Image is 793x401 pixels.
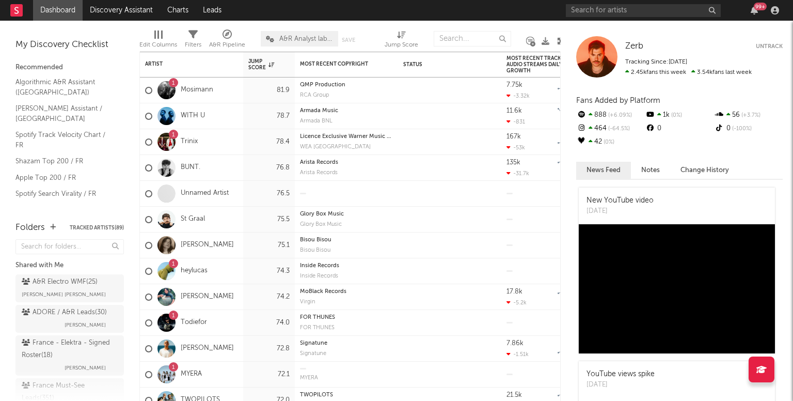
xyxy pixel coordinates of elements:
span: [PERSON_NAME] [65,319,106,331]
a: Shazam Top 200 / FR [15,156,114,167]
div: Edit Columns [139,39,177,51]
div: 76.8 [248,162,290,174]
div: Glory Box Music [300,211,393,217]
div: 81.9 [248,84,290,97]
a: St Graal [181,215,205,224]
div: Inside Records [300,273,393,279]
div: copyright: FOR THUNES [300,315,393,320]
div: 167k [506,133,521,140]
div: Artist [145,61,223,67]
a: Spotify Search Virality / FR [15,188,114,199]
a: MYERA [181,370,202,379]
div: Jump Score [385,39,418,51]
span: -64.5 % [607,126,630,132]
div: copyright: Signatune [300,341,393,346]
div: 72.8 [248,343,290,355]
div: Jump Score [248,58,274,71]
div: 0 [714,122,783,135]
a: [PERSON_NAME] [181,344,234,353]
span: 2.45k fans this week [625,69,686,75]
button: Save [342,37,355,43]
div: Most Recent Track Global Audio Streams Daily Growth [506,55,584,74]
div: 7.86k [506,340,524,347]
span: -100 % [731,126,752,132]
div: 75.5 [248,213,290,226]
a: heylucas [181,267,208,275]
input: Search for artists [566,4,721,17]
div: label: Virgin [300,299,393,305]
div: 78.7 [248,110,290,122]
div: -31.7k [506,170,529,177]
div: -3.32k [506,92,530,99]
div: Bisou Bisou [300,248,393,253]
div: Bisou Bisou [300,237,393,243]
div: -5.2k [506,299,527,306]
a: Unnamed Artist [181,189,229,198]
div: RCA Group [300,92,393,98]
div: Recommended [15,61,124,74]
div: A&R Electro WMF ( 25 ) [22,276,98,288]
a: Todiefor [181,318,207,327]
div: copyright: [300,368,393,369]
div: Folders [15,222,45,234]
a: [PERSON_NAME] Assistant / [GEOGRAPHIC_DATA] [15,103,114,124]
a: Spotify Track Velocity Chart / FR [15,129,114,150]
div: 56 [714,109,783,122]
div: 76.5 [248,188,290,200]
div: Inside Records [300,263,393,269]
div: 11.6k [506,107,522,114]
svg: Chart title [553,284,599,310]
button: 99+ [751,6,758,14]
div: Arista Records [300,170,393,176]
div: 75.1 [248,239,290,252]
div: New YouTube video [586,195,654,206]
div: -1.51k [506,351,529,358]
div: QMP Production [300,82,393,88]
div: label: Bisou Bisou [300,248,393,253]
input: Search for folders... [15,239,124,254]
div: Signatune [300,341,393,346]
div: Virgin [300,299,393,305]
div: Glory Box Music [300,222,393,227]
div: 78.4 [248,136,290,148]
div: 0 [645,122,713,135]
div: copyright: Inside Records [300,263,393,269]
div: 42 [576,135,645,149]
div: copyright: Arista Records [300,160,393,165]
svg: Chart title [553,129,599,155]
svg: Chart title [553,155,599,181]
div: Shared with Me [15,259,124,272]
div: 135k [506,159,520,166]
div: 74.3 [248,265,290,277]
a: ADORE / A&R Leads(30)[PERSON_NAME] [15,305,124,333]
svg: Chart title [553,103,599,129]
div: Armada Music [300,108,393,114]
div: 74.2 [248,291,290,303]
div: -53k [506,144,525,151]
div: A&R Pipeline [209,26,245,56]
a: Apple Top 200 / FR [15,172,114,183]
div: Arista Records [300,160,393,165]
a: BUNT. [181,163,200,172]
div: 7.75k [506,82,522,88]
div: MYERA [300,375,393,381]
div: label: Armada BNL [300,118,393,124]
span: +6.09 % [607,113,632,118]
div: label: WEA France [300,144,393,150]
svg: Chart title [553,78,599,103]
div: -831 [506,118,525,125]
div: 99 + [754,3,767,10]
a: [PERSON_NAME] [181,241,234,250]
div: [DATE] [586,206,654,217]
div: [DATE] [586,380,655,390]
a: Trinix [181,137,198,146]
span: 0 % [602,140,614,145]
div: France - Elektra - Signed Roster ( 18 ) [22,337,115,362]
a: [PERSON_NAME] [181,292,234,301]
span: +3.7 % [740,113,760,118]
a: WITH U [181,112,205,120]
div: FOR THUNES [300,315,393,320]
div: MoBlack Records [300,289,393,295]
span: [PERSON_NAME] [65,362,106,374]
input: Search... [434,31,511,47]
